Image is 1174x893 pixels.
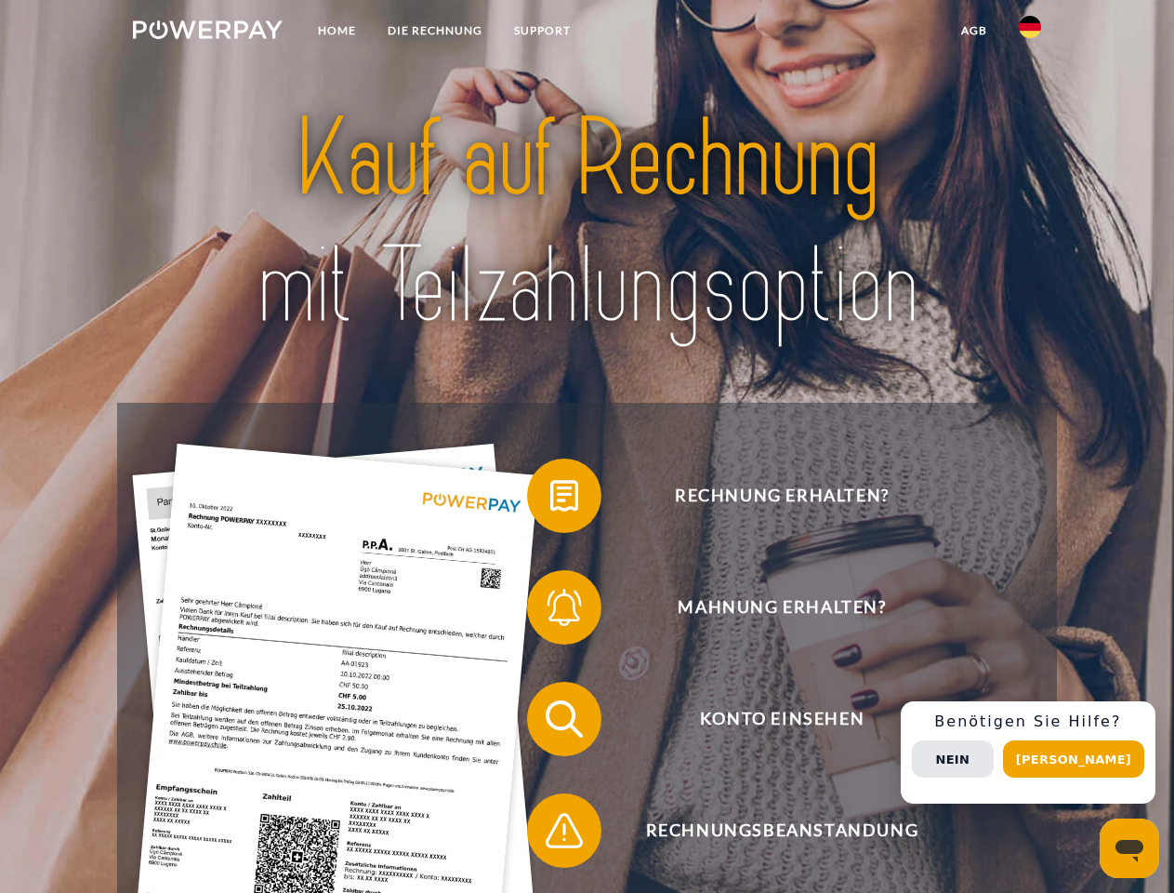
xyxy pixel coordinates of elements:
button: [PERSON_NAME] [1003,740,1144,778]
img: title-powerpay_de.svg [178,89,996,356]
img: qb_search.svg [541,696,587,742]
img: qb_warning.svg [541,807,587,854]
div: Schnellhilfe [901,701,1155,804]
button: Mahnung erhalten? [527,570,1010,645]
button: Nein [912,740,994,778]
a: Home [302,14,372,47]
img: qb_bell.svg [541,584,587,631]
img: logo-powerpay-white.svg [133,20,283,39]
button: Rechnung erhalten? [527,459,1010,533]
a: DIE RECHNUNG [372,14,498,47]
span: Mahnung erhalten? [554,570,1009,645]
img: qb_bill.svg [541,473,587,519]
h3: Benötigen Sie Hilfe? [912,713,1144,731]
span: Rechnungsbeanstandung [554,793,1009,868]
span: Rechnung erhalten? [554,459,1009,533]
span: Konto einsehen [554,682,1009,756]
iframe: Schaltfläche zum Öffnen des Messaging-Fensters [1100,819,1159,878]
a: agb [945,14,1003,47]
img: de [1019,16,1041,38]
button: Konto einsehen [527,682,1010,756]
button: Rechnungsbeanstandung [527,793,1010,868]
a: SUPPORT [498,14,587,47]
